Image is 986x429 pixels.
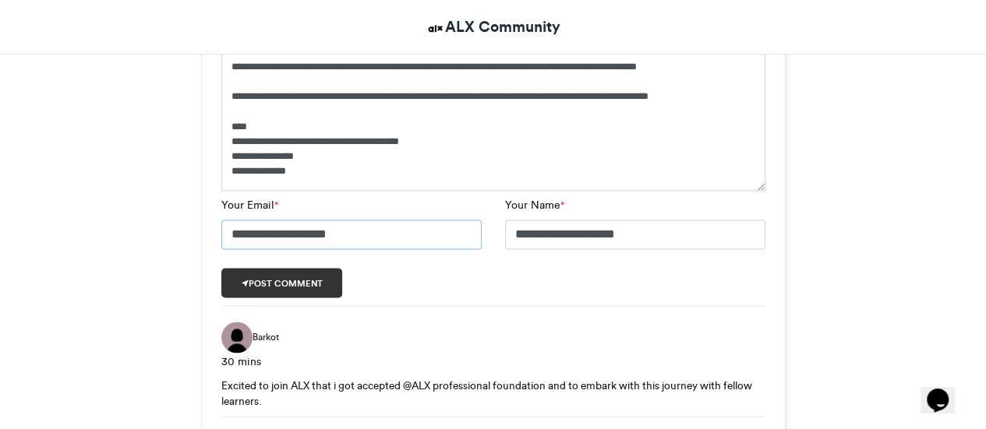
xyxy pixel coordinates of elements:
div: 30 mins [221,353,765,369]
iframe: chat widget [921,367,970,413]
img: Barkot [221,322,253,353]
button: Post comment [221,268,343,297]
label: Your Name [505,197,564,213]
img: ALX Community [426,19,445,38]
span: Barkot [253,329,279,343]
div: Excited to join ALX that i got accepted @ALX professional foundation and to embark with this jour... [221,377,765,409]
a: ALX Community [426,16,560,38]
label: Your Email [221,197,278,213]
